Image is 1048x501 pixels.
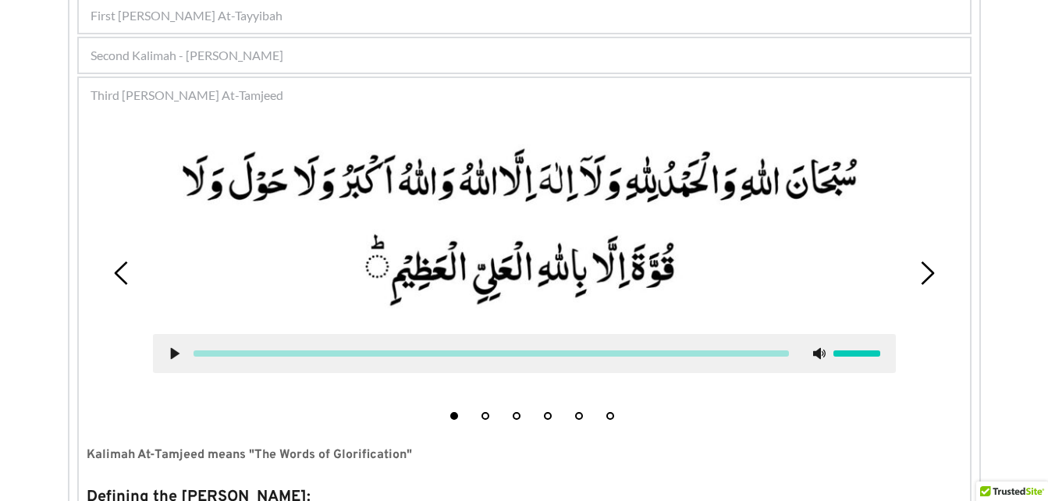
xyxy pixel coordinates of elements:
strong: Kalimah At-Tamjeed means "The Words of Glorification" [87,447,412,463]
span: Second Kalimah - [PERSON_NAME] [91,46,283,65]
button: 4 of 6 [544,412,552,420]
button: 6 of 6 [606,412,614,420]
button: 2 of 6 [481,412,489,420]
span: Third [PERSON_NAME] At-Tamjeed [91,86,283,105]
button: 5 of 6 [575,412,583,420]
button: 1 of 6 [450,412,458,420]
button: 3 of 6 [513,412,520,420]
span: First [PERSON_NAME] At-Tayyibah [91,6,282,25]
